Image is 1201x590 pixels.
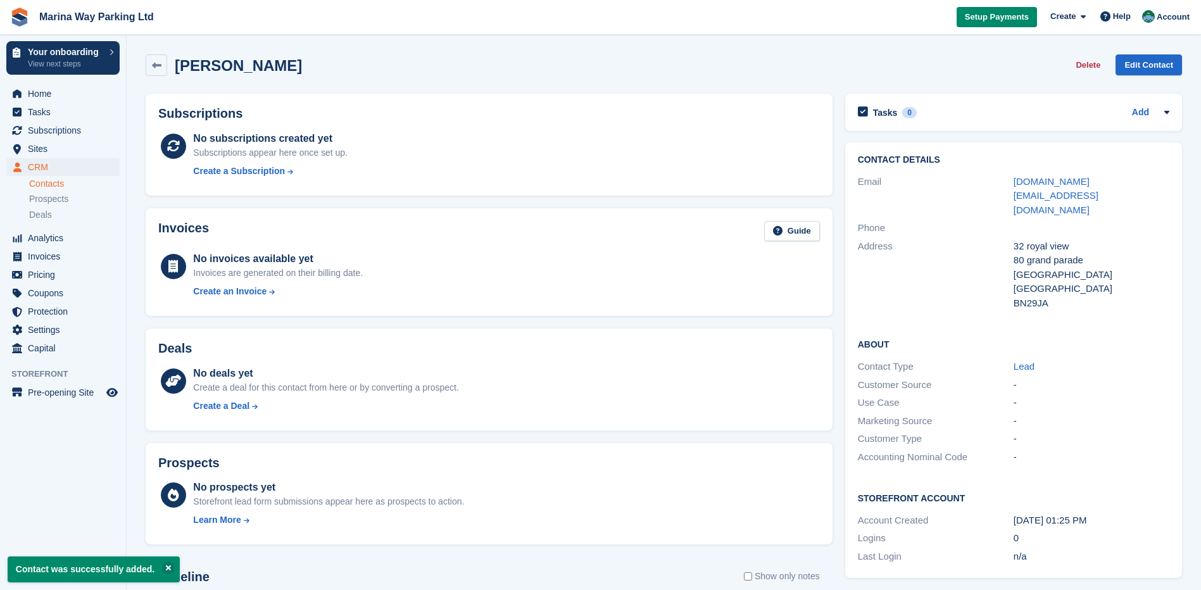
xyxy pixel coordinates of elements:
[744,570,820,583] label: Show only notes
[175,57,302,74] h2: [PERSON_NAME]
[1014,268,1169,282] div: [GEOGRAPHIC_DATA]
[858,450,1014,465] div: Accounting Nominal Code
[6,303,120,320] a: menu
[1142,10,1155,23] img: Paul Lewis
[193,381,458,394] div: Create a deal for this contact from here or by converting a prospect.
[28,339,104,357] span: Capital
[28,284,104,302] span: Coupons
[873,107,898,118] h2: Tasks
[28,103,104,121] span: Tasks
[858,175,1014,218] div: Email
[858,491,1169,504] h2: Storefront Account
[1014,432,1169,446] div: -
[28,85,104,103] span: Home
[1050,10,1076,23] span: Create
[28,122,104,139] span: Subscriptions
[1014,513,1169,528] div: [DATE] 01:25 PM
[28,303,104,320] span: Protection
[29,208,120,222] a: Deals
[1014,549,1169,564] div: n/a
[1014,531,1169,546] div: 0
[858,513,1014,528] div: Account Created
[158,221,209,242] h2: Invoices
[902,107,917,118] div: 0
[193,146,348,160] div: Subscriptions appear here once set up.
[29,193,68,205] span: Prospects
[8,556,180,582] p: Contact was successfully added.
[858,531,1014,546] div: Logins
[6,140,120,158] a: menu
[193,131,348,146] div: No subscriptions created yet
[104,385,120,400] a: Preview store
[965,11,1029,23] span: Setup Payments
[193,399,249,413] div: Create a Deal
[6,158,120,176] a: menu
[193,285,267,298] div: Create an Invoice
[6,248,120,265] a: menu
[6,103,120,121] a: menu
[6,384,120,401] a: menu
[6,339,120,357] a: menu
[1132,106,1149,120] a: Add
[1157,11,1190,23] span: Account
[858,360,1014,374] div: Contact Type
[193,480,464,495] div: No prospects yet
[193,513,241,527] div: Learn More
[6,122,120,139] a: menu
[1014,450,1169,465] div: -
[744,570,752,583] input: Show only notes
[28,321,104,339] span: Settings
[28,229,104,247] span: Analytics
[1014,378,1169,392] div: -
[28,266,104,284] span: Pricing
[6,321,120,339] a: menu
[193,267,363,280] div: Invoices are generated on their billing date.
[28,58,103,70] p: View next steps
[193,495,464,508] div: Storefront lead form submissions appear here as prospects to action.
[6,85,120,103] a: menu
[858,414,1014,429] div: Marketing Source
[764,221,820,242] a: Guide
[28,47,103,56] p: Your onboarding
[29,178,120,190] a: Contacts
[193,513,464,527] a: Learn More
[158,106,820,121] h2: Subscriptions
[1116,54,1182,75] a: Edit Contact
[858,221,1014,235] div: Phone
[6,41,120,75] a: Your onboarding View next steps
[34,6,159,27] a: Marina Way Parking Ltd
[6,284,120,302] a: menu
[1014,176,1098,215] a: [DOMAIN_NAME][EMAIL_ADDRESS][DOMAIN_NAME]
[1113,10,1131,23] span: Help
[858,337,1169,350] h2: About
[1014,253,1169,268] div: 80 grand parade
[193,285,363,298] a: Create an Invoice
[1014,361,1034,372] a: Lead
[957,7,1037,28] a: Setup Payments
[158,456,220,470] h2: Prospects
[6,266,120,284] a: menu
[11,368,126,380] span: Storefront
[28,158,104,176] span: CRM
[10,8,29,27] img: stora-icon-8386f47178a22dfd0bd8f6a31ec36ba5ce8667c1dd55bd0f319d3a0aa187defe.svg
[28,248,104,265] span: Invoices
[858,378,1014,392] div: Customer Source
[858,396,1014,410] div: Use Case
[1014,282,1169,296] div: [GEOGRAPHIC_DATA]
[193,165,348,178] a: Create a Subscription
[193,399,458,413] a: Create a Deal
[29,209,52,221] span: Deals
[1014,414,1169,429] div: -
[1071,54,1105,75] button: Delete
[858,239,1014,311] div: Address
[28,140,104,158] span: Sites
[858,432,1014,446] div: Customer Type
[158,341,192,356] h2: Deals
[1014,296,1169,311] div: BN29JA
[193,251,363,267] div: No invoices available yet
[858,549,1014,564] div: Last Login
[1014,239,1169,254] div: 32 royal view
[1014,396,1169,410] div: -
[858,155,1169,165] h2: Contact Details
[158,570,210,584] h2: Timeline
